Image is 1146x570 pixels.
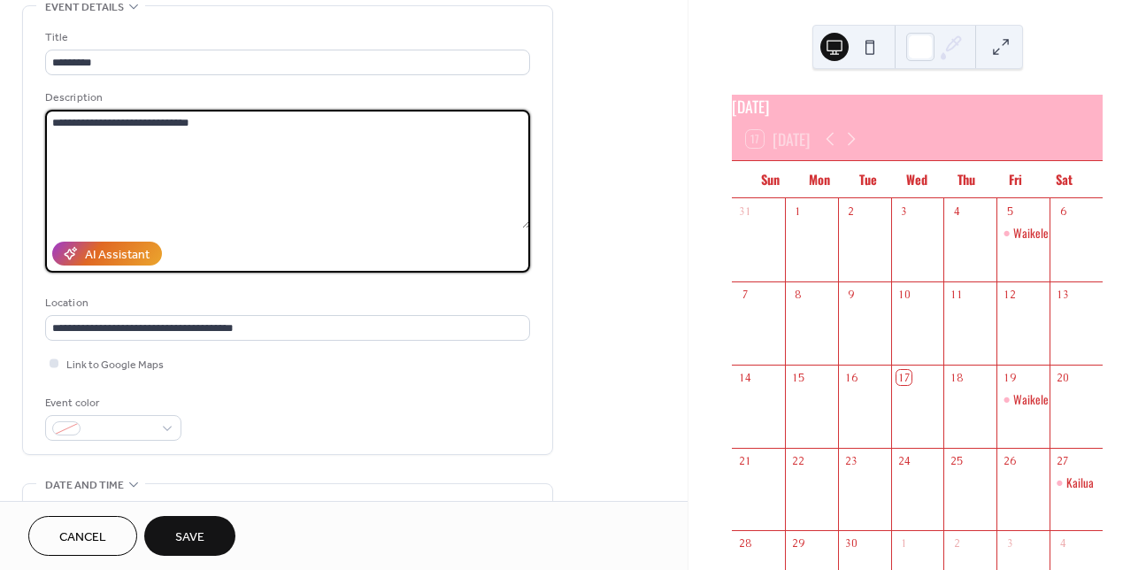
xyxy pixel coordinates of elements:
div: 25 [950,453,965,468]
div: 20 [1056,370,1071,385]
div: 5 [1003,204,1018,219]
div: Description [45,89,527,107]
div: 14 [738,370,753,385]
div: Kailua [1050,474,1103,490]
div: [DATE] [732,95,1103,118]
div: Sun [746,161,795,197]
div: 15 [790,370,805,385]
div: Mon [795,161,843,197]
div: Tue [844,161,893,197]
div: Sat [1040,161,1088,197]
div: 28 [738,536,753,551]
div: Waikele [1013,391,1049,407]
div: 30 [843,536,858,551]
div: 23 [843,453,858,468]
div: 24 [896,453,911,468]
span: Save [175,528,204,547]
div: 26 [1003,453,1018,468]
div: 21 [738,453,753,468]
div: 17 [896,370,911,385]
div: 16 [843,370,858,385]
div: 4 [950,204,965,219]
div: Waikele [996,225,1050,241]
button: AI Assistant [52,242,162,266]
div: Wed [893,161,942,197]
div: AI Assistant [85,246,150,265]
div: Fri [990,161,1039,197]
div: 1 [790,204,805,219]
div: 19 [1003,370,1018,385]
div: 18 [950,370,965,385]
div: Title [45,28,527,47]
div: 11 [950,287,965,302]
div: 2 [950,536,965,551]
div: 10 [896,287,911,302]
div: 3 [1003,536,1018,551]
div: 2 [843,204,858,219]
div: 12 [1003,287,1018,302]
div: 1 [896,536,911,551]
div: Waikele [1013,225,1049,241]
div: Event color [45,394,178,412]
div: 3 [896,204,911,219]
div: Kailua [1066,474,1094,490]
span: Cancel [59,528,106,547]
div: 4 [1056,536,1071,551]
div: 31 [738,204,753,219]
div: 7 [738,287,753,302]
button: Cancel [28,516,137,556]
span: Date and time [45,476,124,495]
div: Thu [942,161,990,197]
div: 6 [1056,204,1071,219]
div: Waikele [996,391,1050,407]
div: Location [45,294,527,312]
div: 22 [790,453,805,468]
button: Save [144,516,235,556]
span: Link to Google Maps [66,356,164,374]
div: 29 [790,536,805,551]
div: 27 [1056,453,1071,468]
div: 8 [790,287,805,302]
div: 9 [843,287,858,302]
div: 13 [1056,287,1071,302]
